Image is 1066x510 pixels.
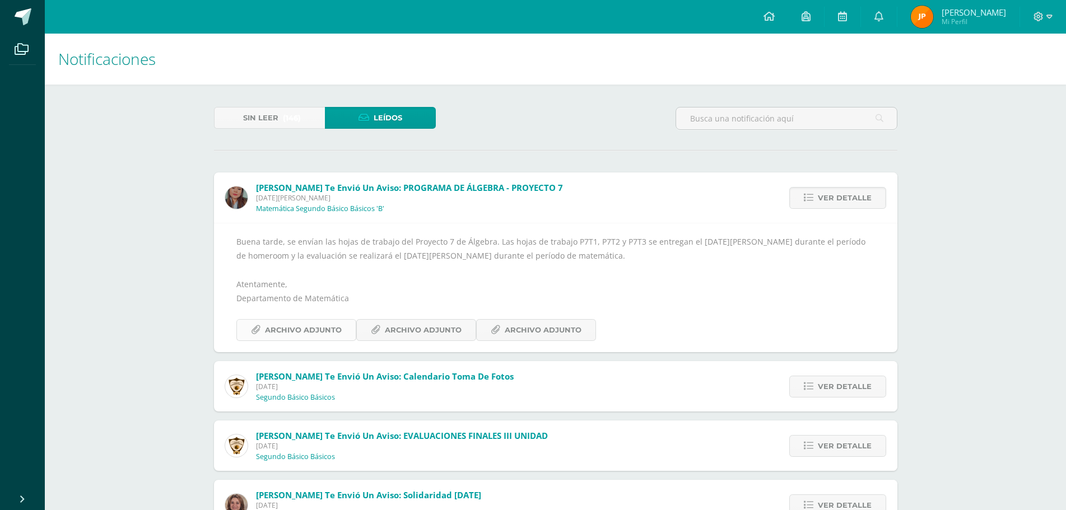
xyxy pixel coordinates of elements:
[256,382,514,391] span: [DATE]
[225,434,248,457] img: a46afb417ae587891c704af89211ce97.png
[476,319,596,341] a: Archivo Adjunto
[225,375,248,397] img: a46afb417ae587891c704af89211ce97.png
[256,500,481,510] span: [DATE]
[505,320,581,340] span: Archivo Adjunto
[256,452,335,461] p: Segundo Básico Básicos
[243,107,278,128] span: Sin leer
[818,376,872,397] span: Ver detalle
[236,319,356,341] a: Archivo Adjunto
[256,182,563,193] span: [PERSON_NAME] te envió un aviso: PROGRAMA DE ÁLGEBRA - PROYECTO 7
[356,319,476,341] a: Archivo Adjunto
[942,7,1006,18] span: [PERSON_NAME]
[256,371,514,382] span: [PERSON_NAME] te envió un aviso: Calendario Toma de Fotos
[214,107,325,129] a: Sin leer(146)
[256,193,563,203] span: [DATE][PERSON_NAME]
[385,320,462,340] span: Archivo Adjunto
[911,6,933,28] img: 4b4f9fbf2b20637809bf9d5d3f782486.png
[58,48,156,69] span: Notificaciones
[676,107,897,129] input: Busca una notificación aquí
[256,489,481,500] span: [PERSON_NAME] te envió un aviso: Solidaridad [DATE]
[818,436,872,456] span: Ver detalle
[818,188,872,208] span: Ver detalle
[283,107,301,128] span: (146)
[325,107,436,129] a: Leídos
[256,393,335,402] p: Segundo Básico Básicos
[256,441,548,451] span: [DATE]
[256,204,384,213] p: Matemática Segundo Básico Básicos 'B'
[236,235,875,341] div: Buena tarde, se envían las hojas de trabajo del Proyecto 7 de Álgebra. Las hojas de trabajo P7T1,...
[265,320,342,340] span: Archivo Adjunto
[374,107,402,128] span: Leídos
[256,430,548,441] span: [PERSON_NAME] te envió un aviso: EVALUACIONES FINALES III UNIDAD
[942,17,1006,26] span: Mi Perfil
[225,186,248,209] img: 56a73a1a4f15c79f6dbfa4a08ea075c8.png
